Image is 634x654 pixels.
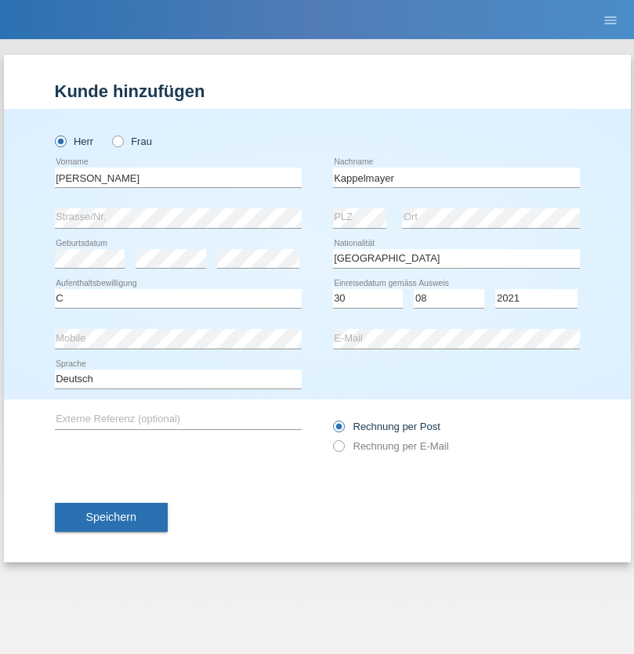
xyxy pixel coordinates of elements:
label: Herr [55,135,94,147]
span: Speichern [86,511,136,523]
h1: Kunde hinzufügen [55,81,580,101]
label: Rechnung per E-Mail [333,440,449,452]
a: menu [595,15,626,24]
input: Rechnung per E-Mail [333,440,343,460]
i: menu [603,13,618,28]
label: Rechnung per Post [333,421,440,432]
button: Speichern [55,503,168,533]
input: Rechnung per Post [333,421,343,440]
input: Frau [112,135,122,146]
label: Frau [112,135,152,147]
input: Herr [55,135,65,146]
